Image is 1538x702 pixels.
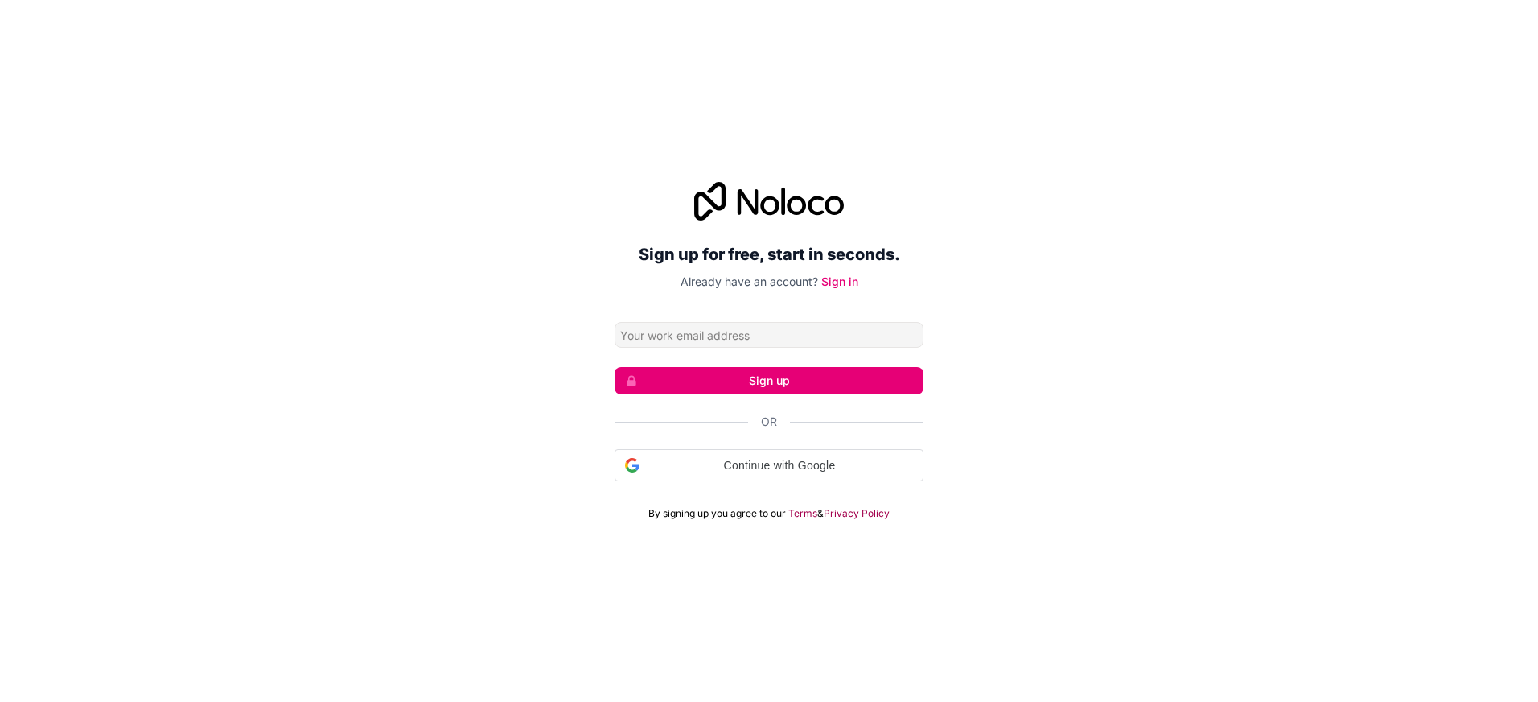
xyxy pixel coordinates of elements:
button: Sign up [615,367,923,394]
div: Continue with Google [615,449,923,481]
span: Already have an account? [681,275,818,288]
a: Privacy Policy [824,507,890,520]
a: Sign in [821,275,858,288]
span: Or [761,414,777,430]
span: By signing up you agree to our [648,507,786,520]
input: Email address [615,322,923,348]
span: Continue with Google [646,457,913,474]
h2: Sign up for free, start in seconds. [615,240,923,269]
a: Terms [788,507,817,520]
span: & [817,507,824,520]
